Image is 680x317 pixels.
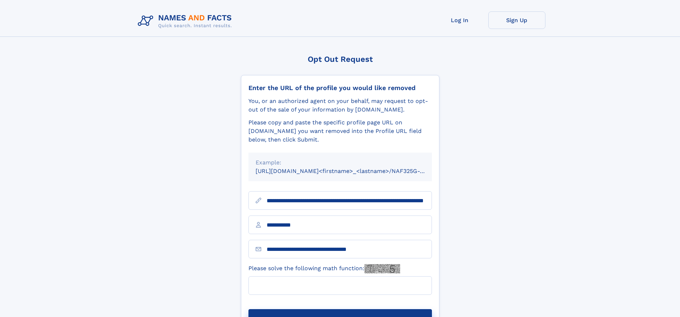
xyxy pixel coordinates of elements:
[248,97,432,114] div: You, or an authorized agent on your behalf, may request to opt-out of the sale of your informatio...
[241,55,439,64] div: Opt Out Request
[248,118,432,144] div: Please copy and paste the specific profile page URL on [DOMAIN_NAME] you want removed into the Pr...
[431,11,488,29] a: Log In
[256,158,425,167] div: Example:
[248,84,432,92] div: Enter the URL of the profile you would like removed
[248,264,400,273] label: Please solve the following math function:
[256,168,445,174] small: [URL][DOMAIN_NAME]<firstname>_<lastname>/NAF325G-xxxxxxxx
[488,11,545,29] a: Sign Up
[135,11,238,31] img: Logo Names and Facts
